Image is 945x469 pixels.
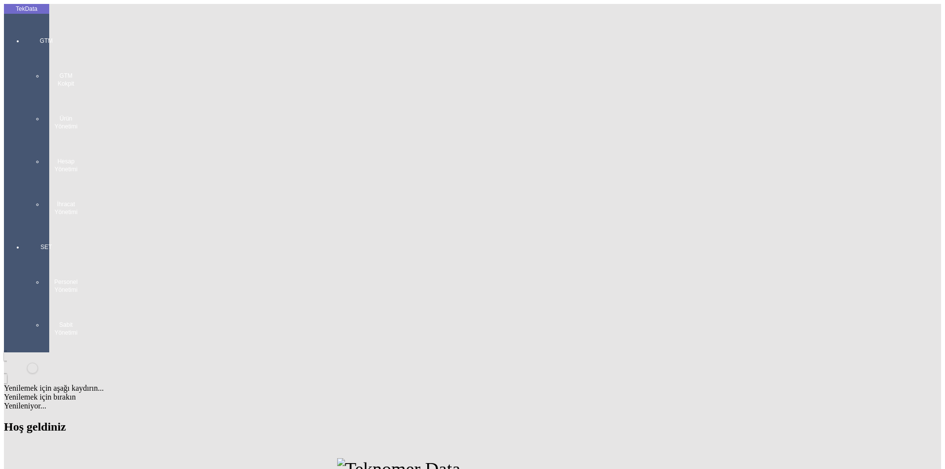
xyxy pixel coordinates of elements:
[4,402,793,410] div: Yenileniyor...
[31,243,61,251] span: SET
[51,157,81,173] span: Hesap Yönetimi
[51,278,81,294] span: Personel Yönetimi
[4,393,793,402] div: Yenilemek için bırakın
[31,37,61,45] span: GTM
[4,420,793,434] h2: Hoş geldiniz
[4,384,793,393] div: Yenilemek için aşağı kaydırın...
[51,115,81,130] span: Ürün Yönetimi
[4,5,49,13] div: TekData
[51,321,81,337] span: Sabit Yönetimi
[51,72,81,88] span: GTM Kokpit
[51,200,81,216] span: İhracat Yönetimi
